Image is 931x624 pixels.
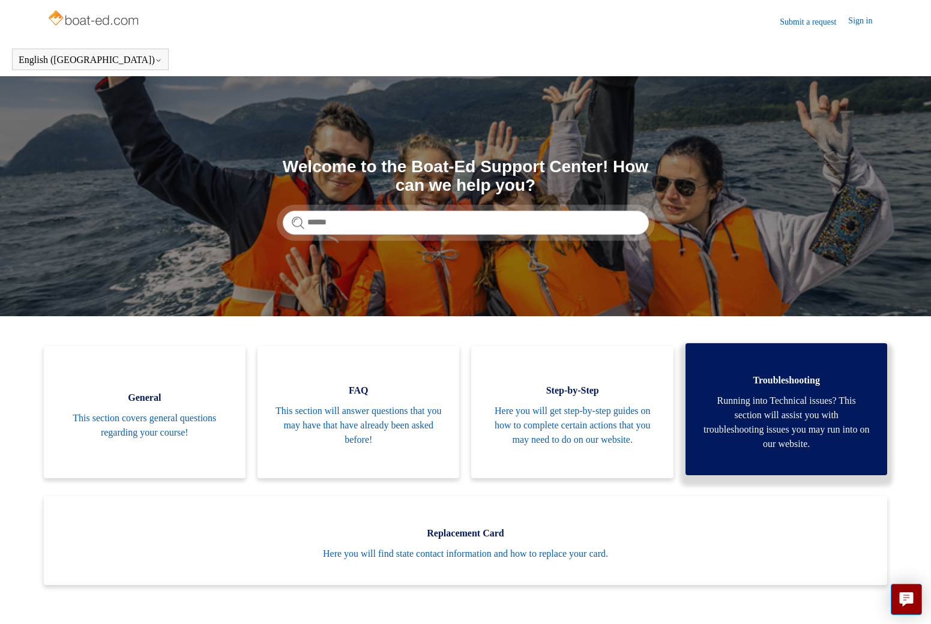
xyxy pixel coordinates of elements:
input: Search [283,211,649,235]
span: Here you will find state contact information and how to replace your card. [62,547,870,561]
a: FAQ This section will answer questions that you may have that have already been asked before! [258,346,459,478]
span: Step-by-Step [489,383,655,398]
span: This section will answer questions that you may have that have already been asked before! [276,404,441,447]
button: English ([GEOGRAPHIC_DATA]) [19,55,162,65]
span: FAQ [276,383,441,398]
span: Replacement Card [62,526,870,541]
a: General This section covers general questions regarding your course! [44,346,246,478]
span: Troubleshooting [704,373,869,388]
span: Running into Technical issues? This section will assist you with troubleshooting issues you may r... [704,394,869,451]
img: Boat-Ed Help Center home page [47,7,142,31]
button: Live chat [891,584,922,615]
a: Replacement Card Here you will find state contact information and how to replace your card. [44,496,888,585]
span: This section covers general questions regarding your course! [62,411,227,440]
a: Submit a request [780,16,848,28]
a: Sign in [848,14,884,29]
a: Troubleshooting Running into Technical issues? This section will assist you with troubleshooting ... [685,343,887,475]
span: Here you will get step-by-step guides on how to complete certain actions that you may need to do ... [489,404,655,447]
a: Step-by-Step Here you will get step-by-step guides on how to complete certain actions that you ma... [471,346,673,478]
span: General [62,391,227,405]
h1: Welcome to the Boat-Ed Support Center! How can we help you? [283,158,649,195]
